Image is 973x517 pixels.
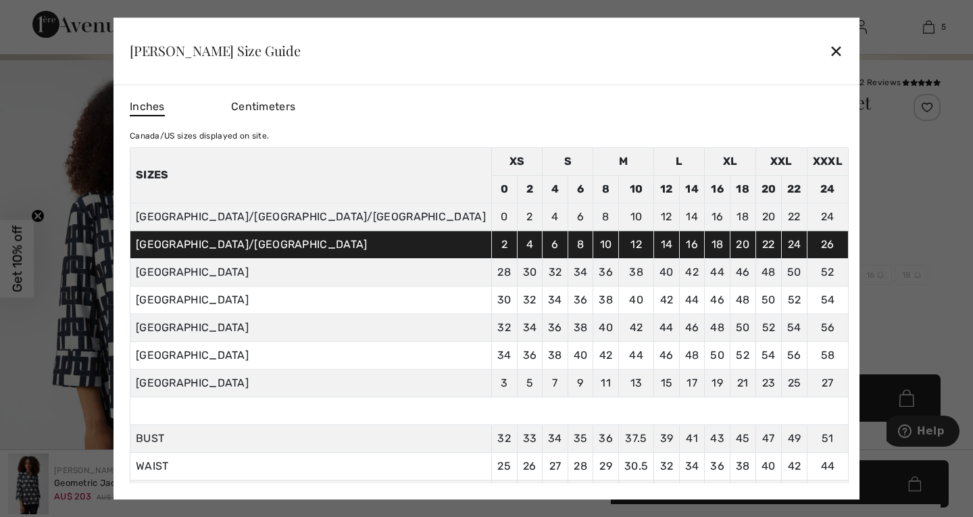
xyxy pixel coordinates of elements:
td: L [654,147,705,175]
td: 25 [782,369,807,397]
td: 8 [593,175,619,203]
td: 14 [679,175,705,203]
td: 40 [618,286,653,314]
td: 54 [807,286,848,314]
td: 30 [491,286,517,314]
td: 34 [568,258,593,286]
td: 2 [491,230,517,258]
span: 42 [788,460,801,472]
td: 36 [543,314,568,341]
td: 32 [517,286,543,314]
td: 4 [543,175,568,203]
td: 42 [679,258,705,286]
td: [GEOGRAPHIC_DATA] [130,286,491,314]
td: 52 [782,286,807,314]
td: 46 [654,341,680,369]
span: 26 [523,460,537,472]
span: 29 [599,460,612,472]
td: 42 [618,314,653,341]
td: 42 [654,286,680,314]
span: Inches [130,99,165,116]
td: 40 [654,258,680,286]
td: 8 [593,203,619,230]
td: 7 [543,369,568,397]
td: 40 [568,341,593,369]
td: 12 [654,175,680,203]
td: 4 [543,203,568,230]
td: 36 [568,286,593,314]
td: WAIST [130,452,491,480]
span: 27 [549,460,562,472]
td: 10 [618,175,653,203]
td: 36 [593,258,619,286]
td: 50 [705,341,730,369]
td: 24 [807,175,848,203]
td: 50 [782,258,807,286]
td: 36 [517,341,543,369]
span: 36 [710,460,724,472]
td: 56 [807,314,848,341]
td: [GEOGRAPHIC_DATA] [130,258,491,286]
span: 30.5 [624,460,648,472]
span: 36 [599,432,613,445]
td: 18 [730,203,755,230]
td: [GEOGRAPHIC_DATA] [130,369,491,397]
td: 32 [491,314,517,341]
td: 10 [618,203,653,230]
td: 6 [543,230,568,258]
td: 44 [679,286,705,314]
span: 44 [821,460,835,472]
span: 49 [788,432,801,445]
td: 23 [755,369,782,397]
td: 42 [593,341,619,369]
td: 6 [568,203,593,230]
div: Canada/US sizes displayed on site. [130,130,849,142]
td: 22 [755,230,782,258]
td: 52 [730,341,755,369]
td: 19 [705,369,730,397]
td: 48 [730,286,755,314]
td: 26 [807,230,848,258]
td: 34 [491,341,517,369]
td: 22 [782,175,807,203]
span: 25 [497,460,511,472]
span: 45 [736,432,750,445]
td: 56 [782,341,807,369]
td: 54 [782,314,807,341]
td: 6 [568,175,593,203]
td: S [543,147,593,175]
td: 24 [782,230,807,258]
td: XS [491,147,542,175]
span: 32 [497,432,511,445]
td: 48 [679,341,705,369]
span: 34 [685,460,699,472]
td: 34 [543,286,568,314]
td: 20 [730,230,755,258]
td: 58 [807,341,848,369]
td: 34 [517,314,543,341]
span: 39 [660,432,674,445]
td: 38 [593,286,619,314]
div: ✕ [829,36,843,65]
td: 28 [491,258,517,286]
td: M [593,147,654,175]
td: 0 [491,175,517,203]
td: 16 [679,230,705,258]
td: [GEOGRAPHIC_DATA]/[GEOGRAPHIC_DATA]/[GEOGRAPHIC_DATA] [130,203,491,230]
td: 16 [705,203,730,230]
td: XXXL [807,147,848,175]
td: 46 [705,286,730,314]
td: 46 [730,258,755,286]
span: 41 [686,432,698,445]
span: 40 [762,460,776,472]
td: 20 [755,203,782,230]
span: 33 [523,432,537,445]
td: [GEOGRAPHIC_DATA]/[GEOGRAPHIC_DATA] [130,230,491,258]
td: 12 [618,230,653,258]
td: 54 [755,341,782,369]
td: 24 [807,203,848,230]
td: [GEOGRAPHIC_DATA] [130,314,491,341]
td: 0 [491,203,517,230]
td: 27 [807,369,848,397]
td: XXL [755,147,807,175]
